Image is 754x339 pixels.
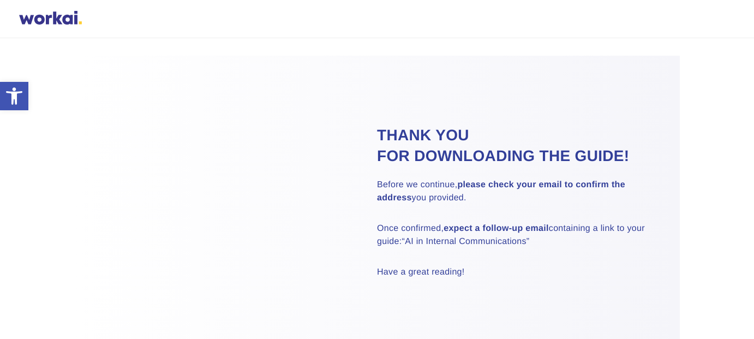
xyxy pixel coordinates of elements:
[377,125,653,166] h2: Thank you for downloading the guide!
[444,224,549,233] strong: expect a follow-up email
[402,237,530,246] em: “AI in Internal Communications”
[377,222,653,248] p: Once confirmed, containing a link to your guide:
[377,179,653,205] p: Before we continue, you provided.
[377,180,625,203] strong: please check your email to confirm the address
[377,266,653,279] p: Have a great reading!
